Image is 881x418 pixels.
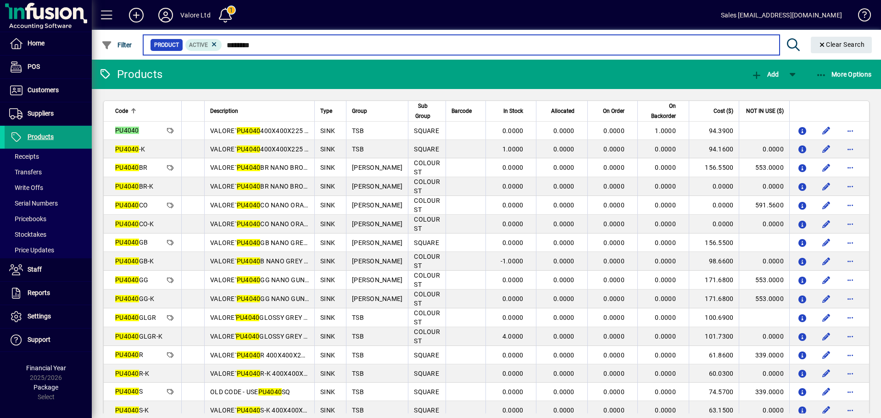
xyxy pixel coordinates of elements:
span: 0.0000 [655,183,676,190]
span: 0.0000 [553,127,574,134]
td: 171.6800 [689,271,739,290]
span: BR [115,164,147,171]
span: COLOUR ST [414,309,440,326]
span: COLOUR ST [414,216,440,232]
span: SQUARE [414,351,439,359]
button: More Options [814,66,874,83]
span: SINK [320,220,335,228]
span: 0.0000 [502,276,524,284]
span: NOT IN USE ($) [746,106,784,116]
span: VALORE` 400X400X225 BOWL =0.07M3 [210,127,351,134]
span: R-K [115,370,149,377]
button: Filter [99,37,134,53]
span: 0.0000 [603,127,625,134]
em: PU4040 [237,201,261,209]
a: Serial Numbers [5,195,92,211]
div: Barcode [452,106,480,116]
a: Receipts [5,149,92,164]
td: 101.7300 [689,327,739,346]
span: R [115,351,143,358]
span: Products [28,133,54,140]
span: Product [154,40,179,50]
span: Clear Search [818,41,865,48]
button: Add [122,7,151,23]
em: PU4040 [115,314,139,321]
span: -K [115,145,145,153]
em: PU4040 [115,370,139,377]
span: SINK [320,201,335,209]
em: PU4040 [115,333,139,340]
span: 0.0000 [502,370,524,377]
div: Description [210,106,309,116]
em: PU4040 [115,220,139,228]
a: Suppliers [5,102,92,125]
span: 0.0000 [655,351,676,359]
span: 0.0000 [655,257,676,265]
em: PU4040 [115,351,139,358]
span: 0.0000 [655,201,676,209]
td: 74.5700 [689,383,739,401]
span: Price Updates [9,246,54,254]
span: -1.0000 [501,257,524,265]
td: 339.0000 [739,346,789,364]
em: PU4040 [237,239,261,246]
em: PU4040 [237,295,261,302]
div: Code [115,106,176,116]
span: Home [28,39,45,47]
button: More options [843,254,858,268]
span: VALORE` R 400X400X225 BOWL =0.074M3 [210,351,360,359]
a: Reports [5,282,92,305]
td: 94.1600 [689,140,739,158]
span: BR-K [115,183,154,190]
button: Add [749,66,781,83]
em: PU4040 [236,333,260,340]
span: Staff [28,266,42,273]
span: VALORE` R-K 400X400X225 BOWL [210,370,335,377]
div: Valore Ltd [180,8,211,22]
td: 0.0000 [689,177,739,196]
a: Price Updates [5,242,92,258]
span: SINK [320,388,335,396]
span: SINK [320,183,335,190]
em: PU4040 [237,183,261,190]
td: 0.0000 [739,252,789,271]
button: More options [843,142,858,156]
span: Package [33,384,58,391]
td: 171.6800 [689,290,739,308]
span: On Backorder [643,101,676,121]
span: 0.0000 [655,239,676,246]
span: [PERSON_NAME] [352,164,402,171]
span: SINK [320,314,335,321]
td: 156.5500 [689,158,739,177]
em: PU4040 [237,351,261,359]
span: 0.0000 [655,164,676,171]
span: [PERSON_NAME] [352,183,402,190]
button: Edit [819,366,834,381]
td: 339.0000 [739,383,789,401]
span: VALORE` GB NANO GREY BLACK 400X400X225 BOWL =0.09M3 [210,239,421,246]
span: 0.0000 [603,314,625,321]
div: Products [99,67,162,82]
em: PU4040 [237,145,261,153]
span: 0.0000 [553,183,574,190]
span: 0.0000 [502,183,524,190]
td: 553.0000 [739,271,789,290]
div: Sub Group [414,101,440,121]
button: Edit [819,179,834,194]
span: Allocated [551,106,574,116]
a: Write Offs [5,180,92,195]
td: 100.6900 [689,308,739,327]
span: COLOUR ST [414,290,440,307]
button: Edit [819,403,834,418]
span: Filter [101,41,132,49]
a: Pricebooks [5,211,92,227]
button: More options [843,273,858,287]
span: 1.0000 [502,145,524,153]
span: 0.0000 [655,314,676,321]
span: COLOUR ST [414,178,440,195]
span: TSB [352,314,364,321]
div: On Order [593,106,633,116]
span: SINK [320,370,335,377]
span: 0.0000 [553,314,574,321]
div: Sales [EMAIL_ADDRESS][DOMAIN_NAME] [721,8,842,22]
